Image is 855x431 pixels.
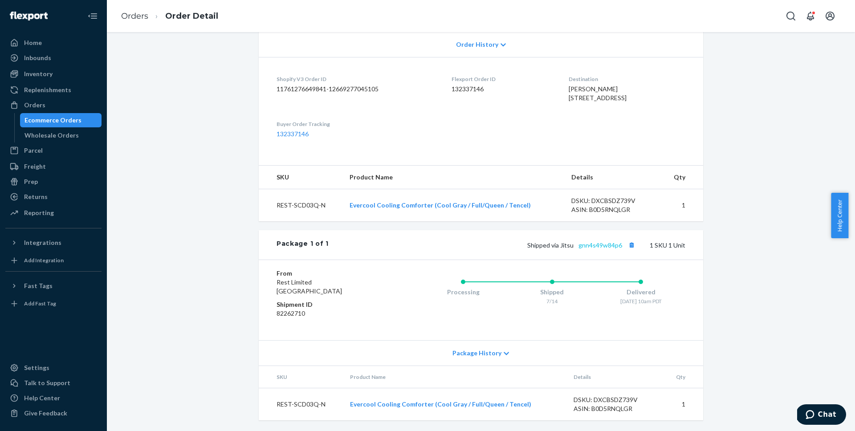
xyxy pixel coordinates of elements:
div: Inbounds [24,53,51,62]
button: Open account menu [821,7,839,25]
th: Product Name [342,166,564,189]
span: [PERSON_NAME] [STREET_ADDRESS] [569,85,627,102]
div: Integrations [24,238,61,247]
img: Flexport logo [10,12,48,20]
div: Orders [24,101,45,110]
div: Add Integration [24,256,64,264]
div: 1 SKU 1 Unit [329,239,685,251]
a: Returns [5,190,102,204]
div: Ecommerce Orders [24,116,81,125]
span: Shipped via Jitsu [527,241,637,249]
td: 1 [664,388,703,421]
a: Inventory [5,67,102,81]
div: DSKU: DXCBSDZ739V [571,196,655,205]
dt: Buyer Order Tracking [277,120,437,128]
div: Returns [24,192,48,201]
th: Details [566,366,664,388]
th: Qty [664,366,703,388]
a: Freight [5,159,102,174]
a: 132337146 [277,130,309,138]
dd: 132337146 [452,85,554,94]
button: Copy tracking number [626,239,637,251]
div: Fast Tags [24,281,53,290]
button: Open Search Box [782,7,800,25]
a: Settings [5,361,102,375]
span: Package History [452,349,501,358]
td: 1 [662,189,703,222]
iframe: Opens a widget where you can chat to one of our agents [797,404,846,427]
div: Give Feedback [24,409,67,418]
a: Inbounds [5,51,102,65]
a: Reporting [5,206,102,220]
div: Settings [24,363,49,372]
div: Home [24,38,42,47]
a: Replenishments [5,83,102,97]
td: REST-SCD03Q-N [259,189,342,222]
a: Prep [5,175,102,189]
a: Orders [121,11,148,21]
button: Talk to Support [5,376,102,390]
div: Freight [24,162,46,171]
th: SKU [259,366,343,388]
div: ASIN: B0D5RNQLGR [571,205,655,214]
button: Give Feedback [5,406,102,420]
button: Open notifications [802,7,819,25]
a: gnn4s49w84p6 [578,241,622,249]
span: Order History [456,40,498,49]
div: 7/14 [508,297,597,305]
a: Help Center [5,391,102,405]
span: Rest Limited [GEOGRAPHIC_DATA] [277,278,342,295]
a: Evercool Cooling Comforter (Cool Gray / Full/Queen / Tencel) [350,201,531,209]
dd: 11761276649841-12669277045105 [277,85,437,94]
a: Wholesale Orders [20,128,102,142]
div: Package 1 of 1 [277,239,329,251]
div: Add Fast Tag [24,300,56,307]
dt: From [277,269,383,278]
a: Home [5,36,102,50]
th: Product Name [343,366,566,388]
td: REST-SCD03Q-N [259,388,343,421]
div: Help Center [24,394,60,403]
a: Order Detail [165,11,218,21]
button: Help Center [831,193,848,238]
dt: Shopify V3 Order ID [277,75,437,83]
div: ASIN: B0D5RNQLGR [574,404,657,413]
div: Wholesale Orders [24,131,79,140]
a: Add Integration [5,253,102,268]
div: Delivered [596,288,685,297]
a: Orders [5,98,102,112]
th: Details [564,166,662,189]
div: Prep [24,177,38,186]
dt: Destination [569,75,685,83]
dd: 82262710 [277,309,383,318]
a: Add Fast Tag [5,297,102,311]
button: Fast Tags [5,279,102,293]
th: Qty [662,166,703,189]
button: Integrations [5,236,102,250]
div: DSKU: DXCBSDZ739V [574,395,657,404]
a: Parcel [5,143,102,158]
div: Replenishments [24,85,71,94]
dt: Flexport Order ID [452,75,554,83]
div: Processing [419,288,508,297]
div: [DATE] 10am PDT [596,297,685,305]
div: Reporting [24,208,54,217]
div: Talk to Support [24,378,70,387]
div: Parcel [24,146,43,155]
th: SKU [259,166,342,189]
a: Evercool Cooling Comforter (Cool Gray / Full/Queen / Tencel) [350,400,531,408]
button: Close Navigation [84,7,102,25]
a: Ecommerce Orders [20,113,102,127]
div: Inventory [24,69,53,78]
ol: breadcrumbs [114,3,225,29]
dt: Shipment ID [277,300,383,309]
div: Shipped [508,288,597,297]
